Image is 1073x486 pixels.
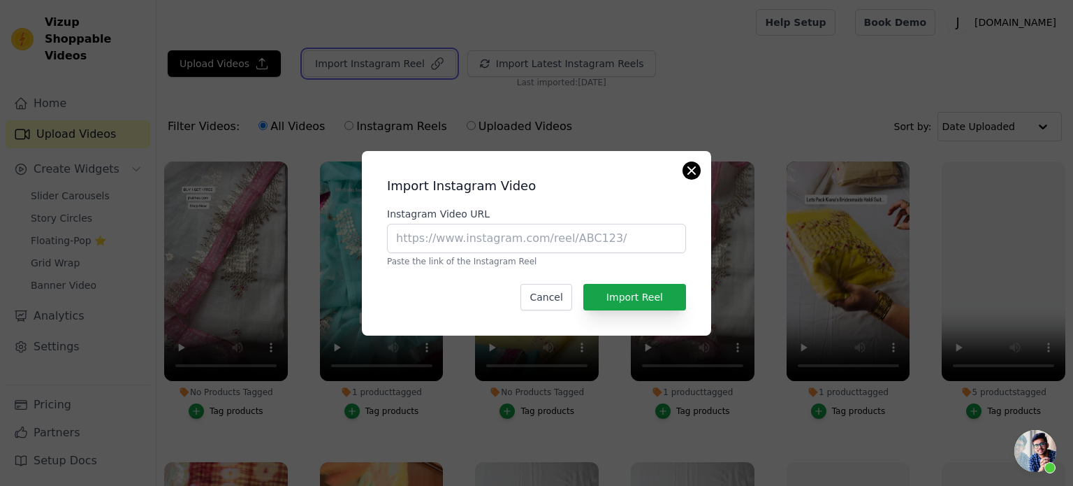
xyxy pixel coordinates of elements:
[520,284,571,310] button: Cancel
[387,224,686,253] input: https://www.instagram.com/reel/ABC123/
[387,256,686,267] p: Paste the link of the Instagram Reel
[387,207,686,221] label: Instagram Video URL
[1014,430,1056,472] a: Open chat
[583,284,686,310] button: Import Reel
[387,176,686,196] h2: Import Instagram Video
[683,162,700,179] button: Close modal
